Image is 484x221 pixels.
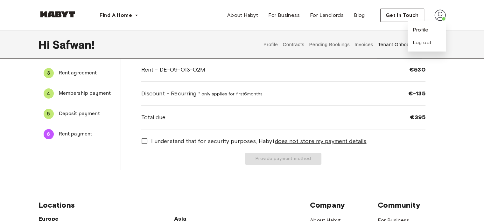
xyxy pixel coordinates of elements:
[263,31,279,59] button: Profile
[44,129,54,139] div: 6
[44,88,54,99] div: 4
[413,39,432,46] button: Log out
[39,200,310,210] span: Locations
[380,9,424,22] button: Get in Touch
[310,200,378,210] span: Company
[268,11,300,19] span: For Business
[349,9,370,22] a: Blog
[413,26,429,34] a: Profile
[222,9,263,22] a: About Habyt
[44,109,54,119] div: 5
[39,11,77,17] img: Habyt
[227,11,258,19] span: About Habyt
[261,31,445,59] div: user profile tabs
[141,89,263,98] span: Discount - Recurring
[409,66,425,73] span: €530
[386,11,419,19] span: Get in Touch
[95,9,144,22] button: Find A Home
[305,9,349,22] a: For Landlords
[354,11,365,19] span: Blog
[59,130,116,138] span: Rent payment
[354,31,374,59] button: Invoices
[39,127,121,142] div: 6Rent payment
[263,9,305,22] a: For Business
[275,138,366,145] u: does not store my payment details
[282,31,305,59] button: Contracts
[308,31,351,59] button: Pending Bookings
[151,137,368,145] span: I understand that for security purposes, Habyt .
[141,113,165,121] span: Total due
[377,31,422,59] button: Tenant Onboarding
[100,11,132,19] span: Find A Home
[408,90,425,97] span: €-135
[378,200,445,210] span: Community
[44,68,54,78] div: 3
[39,66,121,81] div: 3Rent agreement
[198,91,263,97] span: * only applies for first 6 months
[310,11,344,19] span: For Landlords
[434,10,446,21] img: avatar
[59,90,116,97] span: Membership payment
[141,66,206,74] span: Rent - DE-09-013-02M
[52,38,95,51] span: Safwan !
[39,86,121,101] div: 4Membership payment
[39,106,121,121] div: 5Deposit payment
[410,114,425,121] span: €395
[59,69,116,77] span: Rent agreement
[39,38,52,51] span: Hi
[59,110,116,118] span: Deposit payment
